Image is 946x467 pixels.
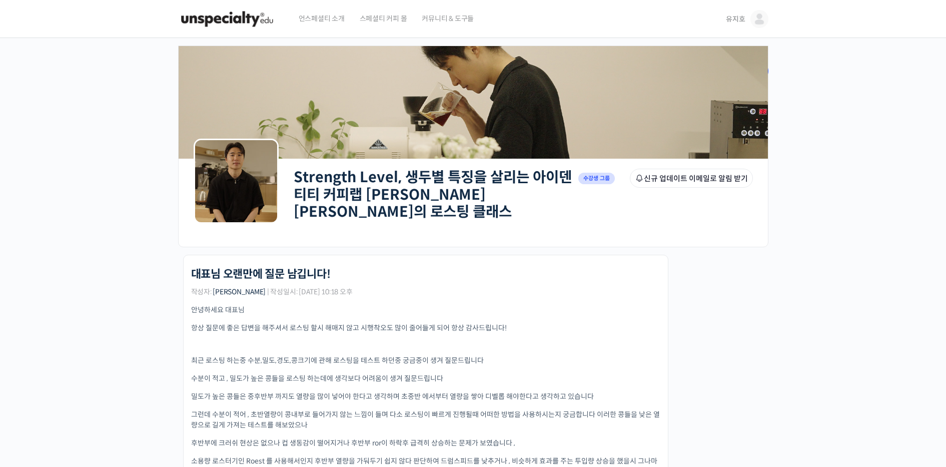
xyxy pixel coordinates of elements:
[191,323,660,333] p: 항상 질문에 좋은 답변을 해주셔서 로스팅 할시 해매지 않고 시행착오도 많이 줄어들게 되어 항상 감사드립니다!
[191,288,353,295] span: 작성자: | 작성일시: [DATE] 10:18 오후
[191,355,660,366] p: 최근 로스팅 하는중 수분,밀도,경도,콩크기에 관해 로스팅을 테스트 하던중 궁금중이 생겨 질문드립니다
[191,305,660,315] p: 안녕하세요 대표님
[191,373,660,384] p: 수분이 적고 , 밀도가 높은 콩들을 로스팅 하는데에 생각보다 어려움이 생겨 질문드립니다
[191,268,331,281] h1: 대표님 오랜만에 질문 남깁니다!
[294,168,572,221] a: Strength Level, 생두별 특징을 살리는 아이덴티티 커피랩 [PERSON_NAME] [PERSON_NAME]의 로스팅 클래스
[194,139,279,224] img: Group logo of Strength Level, 생두별 특징을 살리는 아이덴티티 커피랩 윤원균 대표의 로스팅 클래스
[191,409,660,430] p: 그런데 수분이 적어 , 초반열량이 콩내부로 들어가지 않는 느낌이 들며 다소 로스팅이 빠르게 진행될때 어떠한 방법을 사용하시는지 궁금합니다 이러한 콩들을 낮은 열량으로 길게 가...
[578,173,615,184] span: 수강생 그룹
[191,438,660,448] p: 후반부에 크러쉬 현상은 없으나 컵 생동감이 떨어지거나 후반부 ror이 하락후 급격히 상승하는 문제가 보였습니다 ,
[213,287,266,296] a: [PERSON_NAME]
[726,15,745,24] span: 유지호
[191,391,660,402] p: 밀도가 높은 콩들은 중후반부 까지도 열량을 많이 넣어야 한다고 생각하며 초중반 에서부터 열량을 쌓아 디벨롭 해야한다고 생각하고 있습니다
[630,169,753,188] button: 신규 업데이트 이메일로 알림 받기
